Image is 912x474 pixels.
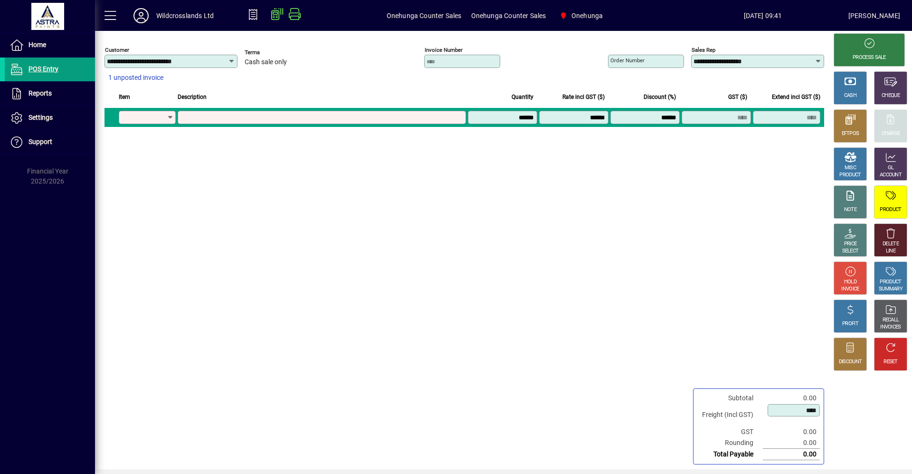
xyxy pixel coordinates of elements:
[644,92,676,102] span: Discount (%)
[883,241,899,248] div: DELETE
[697,393,763,404] td: Subtotal
[178,92,207,102] span: Description
[5,106,95,130] a: Settings
[842,130,859,137] div: EFTPOS
[156,8,214,23] div: Wildcrosslands Ltd
[119,92,130,102] span: Item
[126,7,156,24] button: Profile
[697,437,763,449] td: Rounding
[839,172,861,179] div: PRODUCT
[880,324,901,331] div: INVOICES
[28,89,52,97] span: Reports
[888,164,894,172] div: GL
[387,8,462,23] span: Onehunga Counter Sales
[763,449,820,460] td: 0.00
[844,92,856,99] div: CASH
[571,8,603,23] span: Onehunga
[697,426,763,437] td: GST
[28,41,46,48] span: Home
[763,393,820,404] td: 0.00
[28,114,53,121] span: Settings
[555,7,607,24] span: Onehunga
[763,437,820,449] td: 0.00
[471,8,546,23] span: Onehunga Counter Sales
[425,47,463,53] mat-label: Invoice number
[697,404,763,426] td: Freight (Incl GST)
[610,57,645,64] mat-label: Order number
[108,73,163,83] span: 1 unposted invoice
[880,206,901,213] div: PRODUCT
[28,65,58,73] span: POS Entry
[853,54,886,61] div: PROCESS SALE
[697,449,763,460] td: Total Payable
[882,92,900,99] div: CHEQUE
[880,172,902,179] div: ACCOUNT
[879,286,902,293] div: SUMMARY
[512,92,533,102] span: Quantity
[886,248,895,255] div: LINE
[883,358,898,366] div: RESET
[5,33,95,57] a: Home
[245,49,302,56] span: Terms
[772,92,820,102] span: Extend incl GST ($)
[842,320,858,328] div: PROFIT
[844,279,856,286] div: HOLD
[104,69,167,87] button: 1 unposted invoice
[763,426,820,437] td: 0.00
[28,138,52,145] span: Support
[844,206,856,213] div: NOTE
[883,317,899,324] div: RECALL
[839,358,862,366] div: DISCOUNT
[844,241,857,248] div: PRICE
[105,47,129,53] mat-label: Customer
[5,130,95,154] a: Support
[692,47,715,53] mat-label: Sales rep
[677,8,848,23] span: [DATE] 09:41
[841,286,859,293] div: INVOICE
[245,58,287,66] span: Cash sale only
[842,248,859,255] div: SELECT
[880,279,901,286] div: PRODUCT
[845,164,856,172] div: MISC
[848,8,900,23] div: [PERSON_NAME]
[5,82,95,106] a: Reports
[728,92,747,102] span: GST ($)
[882,130,900,137] div: CHARGE
[562,92,605,102] span: Rate incl GST ($)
